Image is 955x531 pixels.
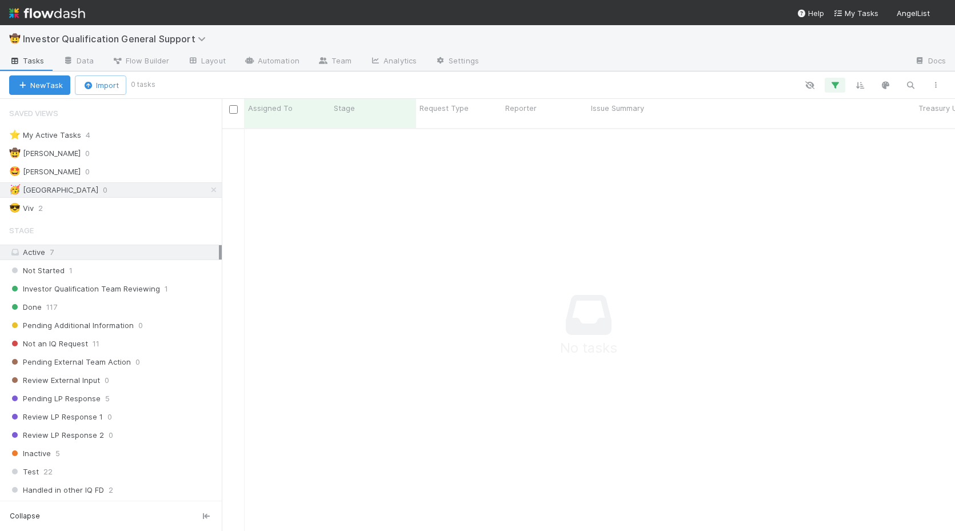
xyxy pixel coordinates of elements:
[9,183,98,197] div: [GEOGRAPHIC_DATA]
[9,446,51,461] span: Inactive
[54,53,103,71] a: Data
[9,465,39,479] span: Test
[105,392,110,406] span: 5
[9,201,34,215] div: Viv
[23,33,211,45] span: Investor Qualification General Support
[9,130,21,139] span: ⭐
[426,53,488,71] a: Settings
[9,165,81,179] div: [PERSON_NAME]
[109,483,113,497] span: 2
[135,355,140,369] span: 0
[103,53,178,71] a: Flow Builder
[934,8,946,19] img: avatar_ec94f6e9-05c5-4d36-a6c8-d0cea77c3c29.png
[10,511,40,521] span: Collapse
[9,245,219,259] div: Active
[9,410,103,424] span: Review LP Response 1
[9,102,58,125] span: Saved Views
[833,7,878,19] a: My Tasks
[112,55,169,66] span: Flow Builder
[178,53,235,71] a: Layout
[109,428,113,442] span: 0
[361,53,426,71] a: Analytics
[50,247,54,257] span: 7
[38,201,54,215] span: 2
[591,102,644,114] span: Issue Summary
[103,183,119,197] span: 0
[9,128,81,142] div: My Active Tasks
[138,318,143,333] span: 0
[131,79,155,90] small: 0 tasks
[43,465,53,479] span: 22
[505,102,537,114] span: Reporter
[309,53,361,71] a: Team
[9,203,21,213] span: 😎
[419,102,469,114] span: Request Type
[9,355,131,369] span: Pending External Team Action
[9,3,85,23] img: logo-inverted-e16ddd16eac7371096b0.svg
[75,75,126,95] button: Import
[9,392,101,406] span: Pending LP Response
[797,7,824,19] div: Help
[9,166,21,176] span: 🤩
[235,53,309,71] a: Automation
[9,34,21,43] span: 🤠
[9,148,21,158] span: 🤠
[107,410,112,424] span: 0
[334,102,355,114] span: Stage
[9,146,81,161] div: [PERSON_NAME]
[897,9,930,18] span: AngelList
[9,337,88,351] span: Not an IQ Request
[833,9,878,18] span: My Tasks
[9,263,65,278] span: Not Started
[9,55,45,66] span: Tasks
[55,446,60,461] span: 5
[9,219,34,242] span: Stage
[9,75,70,95] button: NewTask
[248,102,293,114] span: Assigned To
[46,300,57,314] span: 117
[9,300,42,314] span: Done
[105,373,109,388] span: 0
[9,483,104,497] span: Handled in other IQ FD
[165,282,168,296] span: 1
[229,105,238,114] input: Toggle All Rows Selected
[9,318,134,333] span: Pending Additional Information
[905,53,955,71] a: Docs
[69,263,73,278] span: 1
[93,337,99,351] span: 11
[86,128,102,142] span: 4
[85,165,101,179] span: 0
[9,373,100,388] span: Review External Input
[9,282,160,296] span: Investor Qualification Team Reviewing
[85,146,101,161] span: 0
[9,185,21,194] span: 🥳
[9,428,104,442] span: Review LP Response 2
